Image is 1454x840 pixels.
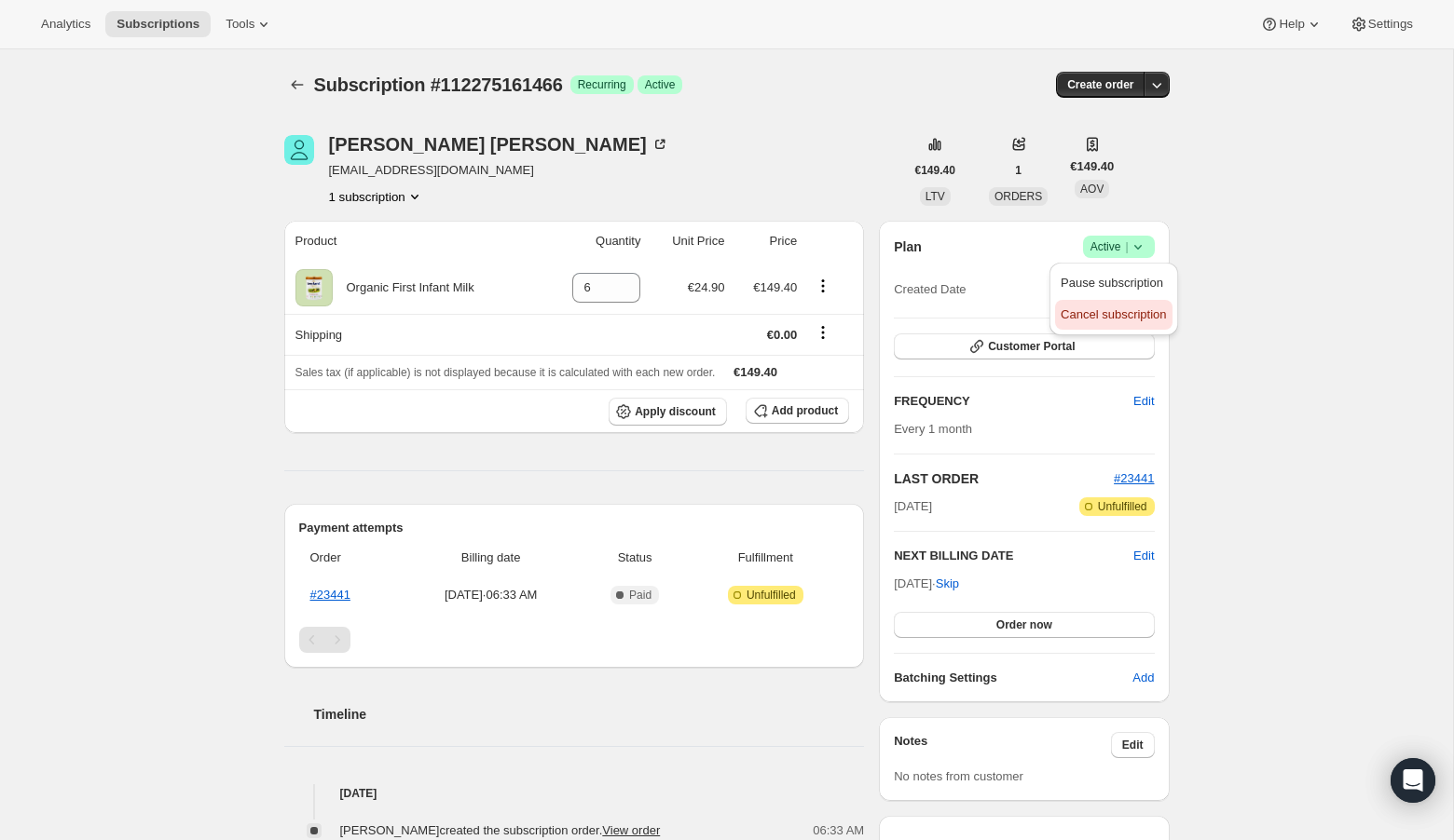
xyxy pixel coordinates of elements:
button: Add product [746,398,849,424]
span: ORDERS [994,190,1042,203]
span: Every 1 month [894,422,972,436]
span: AOV [1080,183,1104,196]
span: Edit [1133,392,1154,411]
span: 1 [1015,163,1022,178]
span: Tools [226,17,254,32]
span: Unfulfilled [747,588,796,603]
div: Organic First Infant Milk [333,278,474,297]
span: Subscriptions [117,17,199,32]
button: Customer Portal [894,333,1154,359]
span: [PERSON_NAME] created the subscription order. [340,823,661,837]
a: #23441 [310,588,350,602]
button: Product actions [808,276,838,296]
span: €24.90 [688,280,725,294]
span: Help [1279,17,1304,32]
h2: FREQUENCY [894,392,1133,411]
span: LTV [926,190,945,203]
span: [DATE] · [894,576,959,590]
span: No notes from customer [894,769,1023,783]
th: Quantity [542,221,647,262]
span: Billing date [405,549,577,567]
nav: Pagination [299,627,850,653]
span: Add product [772,403,838,418]
h3: Notes [894,732,1111,758]
span: €149.40 [734,365,777,379]
span: 06:33 AM [813,821,864,840]
button: Cancel subscription [1055,300,1172,330]
span: Order now [996,617,1052,632]
button: €149.40 [904,157,967,183]
span: Skip [936,575,959,593]
span: Unfulfilled [1098,499,1147,514]
img: product img [295,269,333,306]
button: Create order [1056,72,1145,98]
button: Subscriptions [105,11,211,37]
button: #23441 [1114,469,1154,488]
span: Cancel subscription [1061,307,1166,321]
span: Active [645,77,676,92]
h2: Payment attempts [299,519,850,537]
span: Analytics [41,17,90,32]
button: Edit [1133,547,1154,565]
span: Add [1132,669,1154,687]
button: Help [1249,11,1334,37]
h6: Batching Settings [894,669,1132,687]
th: Price [731,221,803,262]
h4: [DATE] [284,784,865,803]
h2: NEXT BILLING DATE [894,547,1133,565]
span: Paid [629,588,652,603]
button: Edit [1111,732,1155,758]
span: [EMAIL_ADDRESS][DOMAIN_NAME] [329,161,669,180]
button: Add [1121,663,1165,693]
div: Open Intercom Messenger [1391,758,1435,803]
span: €149.40 [753,280,797,294]
span: [DATE] [894,497,932,516]
button: Skip [925,569,970,599]
th: Order [299,537,400,578]
button: Edit [1122,386,1165,416]
span: Fulfillment [693,549,838,567]
h2: LAST ORDER [894,469,1114,488]
span: Apply discount [635,404,716,419]
span: Edit [1122,738,1144,752]
button: Apply discount [609,398,727,426]
button: Order now [894,612,1154,638]
span: Rita Alonso Bada [284,135,314,165]
button: Settings [1338,11,1424,37]
span: €0.00 [767,328,798,342]
h2: Plan [894,237,922,256]
th: Shipping [284,314,542,355]
span: €149.40 [915,163,955,178]
button: 1 [1004,157,1033,183]
button: Pause subscription [1055,268,1172,298]
span: Created Date [894,280,966,299]
span: Customer Portal [988,339,1075,354]
span: | [1125,239,1128,254]
th: Unit Price [646,221,730,262]
span: Recurring [578,77,626,92]
a: View order [602,823,660,837]
div: [PERSON_NAME] [PERSON_NAME] [329,135,669,154]
span: Create order [1067,77,1133,92]
th: Product [284,221,542,262]
span: [DATE] · 06:33 AM [405,586,577,604]
span: Settings [1368,17,1413,32]
span: Pause subscription [1061,276,1163,290]
span: Active [1090,237,1147,256]
button: Shipping actions [808,322,838,343]
button: Tools [214,11,284,37]
button: Subscriptions [284,72,310,98]
a: #23441 [1114,471,1154,485]
span: Subscription #112275161466 [314,75,563,95]
button: Analytics [30,11,102,37]
h2: Timeline [314,705,865,724]
span: €149.40 [1070,157,1114,176]
button: Product actions [329,187,424,206]
span: Status [588,549,682,567]
span: Sales tax (if applicable) is not displayed because it is calculated with each new order. [295,366,716,379]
